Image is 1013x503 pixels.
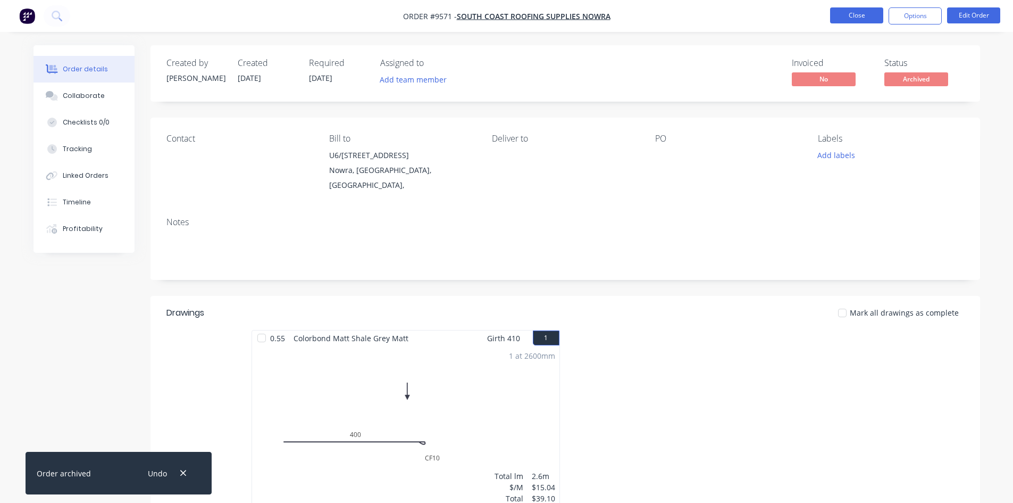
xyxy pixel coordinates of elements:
div: Total lm [495,471,523,482]
div: Labels [818,134,964,144]
div: Required [309,58,367,68]
button: Timeline [34,189,135,216]
div: Created [238,58,296,68]
div: 1 at 2600mm [509,350,555,361]
div: Notes [166,217,964,227]
span: Archived [884,72,948,86]
div: Bill to [329,134,475,144]
div: Profitability [63,224,103,234]
div: U6/[STREET_ADDRESS] [329,148,475,163]
button: Edit Order [947,7,1000,23]
div: $/M [495,482,523,493]
a: South Coast Roofing Supplies Nowra [457,11,610,21]
span: Mark all drawings as complete [850,307,959,318]
span: 0.55 [266,331,289,346]
button: Profitability [34,216,135,242]
div: Tracking [63,144,92,154]
button: Undo [142,466,172,481]
div: Contact [166,134,312,144]
div: Invoiced [792,58,872,68]
span: Order #9571 - [403,11,457,21]
div: Order archived [37,468,91,479]
div: Deliver to [492,134,638,144]
button: Add labels [812,148,861,162]
div: Linked Orders [63,171,108,180]
button: Linked Orders [34,162,135,189]
div: Nowra, [GEOGRAPHIC_DATA], [GEOGRAPHIC_DATA], [329,163,475,193]
div: 2.6m [532,471,555,482]
span: No [792,72,856,86]
img: Factory [19,8,35,24]
div: Status [884,58,964,68]
span: Girth 410 [487,331,520,346]
button: Tracking [34,136,135,162]
div: Assigned to [380,58,487,68]
div: PO [655,134,801,144]
button: Close [830,7,883,23]
button: Options [889,7,942,24]
div: $15.04 [532,482,555,493]
div: Timeline [63,197,91,207]
div: Checklists 0/0 [63,118,110,127]
div: Created by [166,58,225,68]
div: Order details [63,64,108,74]
button: Collaborate [34,83,135,109]
span: [DATE] [309,73,332,83]
button: Order details [34,56,135,83]
div: [PERSON_NAME] [166,72,225,84]
button: Checklists 0/0 [34,109,135,136]
button: Add team member [374,72,452,87]
button: 1 [533,331,559,345]
span: [DATE] [238,73,261,83]
span: Colorbond Matt Shale Grey Matt [289,331,413,346]
div: Collaborate [63,91,105,101]
div: Drawings [166,307,204,319]
button: Add team member [380,72,453,87]
div: U6/[STREET_ADDRESS]Nowra, [GEOGRAPHIC_DATA], [GEOGRAPHIC_DATA], [329,148,475,193]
